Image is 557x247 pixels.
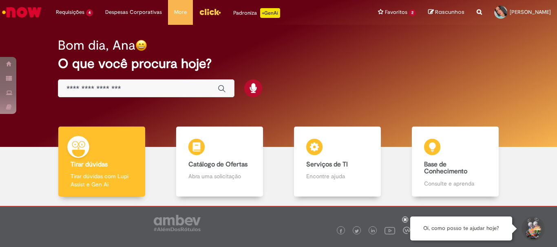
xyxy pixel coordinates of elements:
[86,9,93,16] span: 4
[403,227,410,234] img: logo_footer_workplace.png
[424,179,486,188] p: Consulte e aprenda
[306,160,348,168] b: Serviços de TI
[58,38,135,52] h2: Bom dia, Ana
[371,229,375,234] img: logo_footer_linkedin.png
[385,225,395,236] img: logo_footer_youtube.png
[520,216,545,241] button: Iniciar Conversa de Suporte
[154,215,201,231] img: logo_footer_ambev_rotulo_gray.png
[56,8,84,16] span: Requisições
[199,6,221,18] img: click_logo_yellow_360x200.png
[1,4,43,20] img: ServiceNow
[410,216,512,240] div: Oi, como posso te ajudar hoje?
[424,160,467,176] b: Base de Conhecimento
[306,172,368,180] p: Encontre ajuda
[339,229,343,233] img: logo_footer_facebook.png
[58,57,499,71] h2: O que você procura hoje?
[435,8,464,16] span: Rascunhos
[161,127,278,197] a: Catálogo de Ofertas Abra uma solicitação
[43,127,161,197] a: Tirar dúvidas Tirar dúvidas com Lupi Assist e Gen Ai
[188,172,250,180] p: Abra uma solicitação
[188,160,248,168] b: Catálogo de Ofertas
[428,9,464,16] a: Rascunhos
[385,8,407,16] span: Favoritos
[233,8,280,18] div: Padroniza
[71,172,133,188] p: Tirar dúvidas com Lupi Assist e Gen Ai
[174,8,187,16] span: More
[409,9,416,16] span: 2
[105,8,162,16] span: Despesas Corporativas
[135,39,147,51] img: happy-face.png
[355,229,359,233] img: logo_footer_twitter.png
[396,127,514,197] a: Base de Conhecimento Consulte e aprenda
[71,160,108,168] b: Tirar dúvidas
[278,127,396,197] a: Serviços de TI Encontre ajuda
[260,8,280,18] p: +GenAi
[510,9,551,15] span: [PERSON_NAME]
